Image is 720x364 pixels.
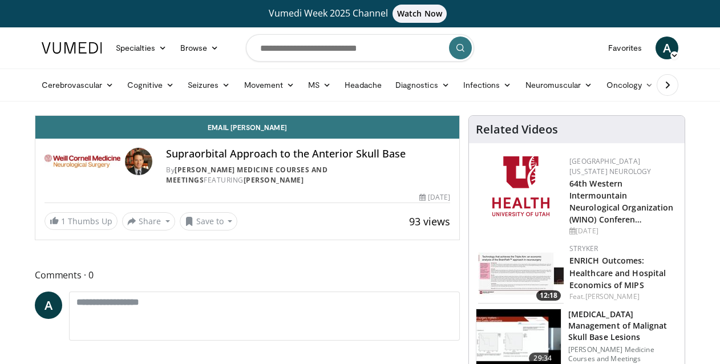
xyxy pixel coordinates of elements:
[569,178,674,225] a: 64th Western Intermountain Neurological Organization (WINO) Conferen…
[45,212,118,230] a: 1 Thumbs Up
[585,292,640,301] a: [PERSON_NAME]
[569,226,675,236] div: [DATE]
[43,5,677,23] a: Vumedi Week 2025 ChannelWatch Now
[173,37,226,59] a: Browse
[569,156,651,176] a: [GEOGRAPHIC_DATA][US_STATE] Neurology
[569,255,666,290] a: ENRICH Outcomes: Healthcare and Hospital Economics of MIPS
[338,74,389,96] a: Headache
[568,309,678,343] h3: [MEDICAL_DATA] Management of Malignat Skull Base Lesions
[301,74,338,96] a: MS
[568,345,678,363] p: [PERSON_NAME] Medicine Courses and Meetings
[246,34,474,62] input: Search topics, interventions
[35,292,62,319] a: A
[180,212,238,230] button: Save to
[419,192,450,203] div: [DATE]
[35,268,460,282] span: Comments 0
[656,37,678,59] a: A
[42,42,102,54] img: VuMedi Logo
[244,175,304,185] a: [PERSON_NAME]
[166,165,327,185] a: [PERSON_NAME] Medicine Courses and Meetings
[529,353,556,364] span: 29:34
[35,116,459,139] a: Email [PERSON_NAME]
[536,290,561,301] span: 12:18
[166,165,450,185] div: By FEATURING
[389,74,456,96] a: Diagnostics
[600,74,661,96] a: Oncology
[125,148,152,175] img: Avatar
[237,74,302,96] a: Movement
[166,148,450,160] h4: Supraorbital Approach to the Anterior Skull Base
[476,123,558,136] h4: Related Videos
[478,244,564,304] a: 12:18
[122,212,175,230] button: Share
[409,215,450,228] span: 93 views
[61,216,66,227] span: 1
[492,156,549,216] img: f6362829-b0a3-407d-a044-59546adfd345.png.150x105_q85_autocrop_double_scale_upscale_version-0.2.png
[109,37,173,59] a: Specialties
[456,74,519,96] a: Infections
[569,244,598,253] a: Stryker
[269,7,451,19] span: Vumedi Week 2025 Channel
[45,148,120,175] img: Weill Cornell Medicine Courses and Meetings
[181,74,237,96] a: Seizures
[519,74,600,96] a: Neuromuscular
[120,74,181,96] a: Cognitive
[569,292,675,302] div: Feat.
[478,244,564,304] img: d472b873-e591-42c2-8025-28b17ce6a40a.150x105_q85_crop-smart_upscale.jpg
[601,37,649,59] a: Favorites
[35,74,120,96] a: Cerebrovascular
[393,5,447,23] span: Watch Now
